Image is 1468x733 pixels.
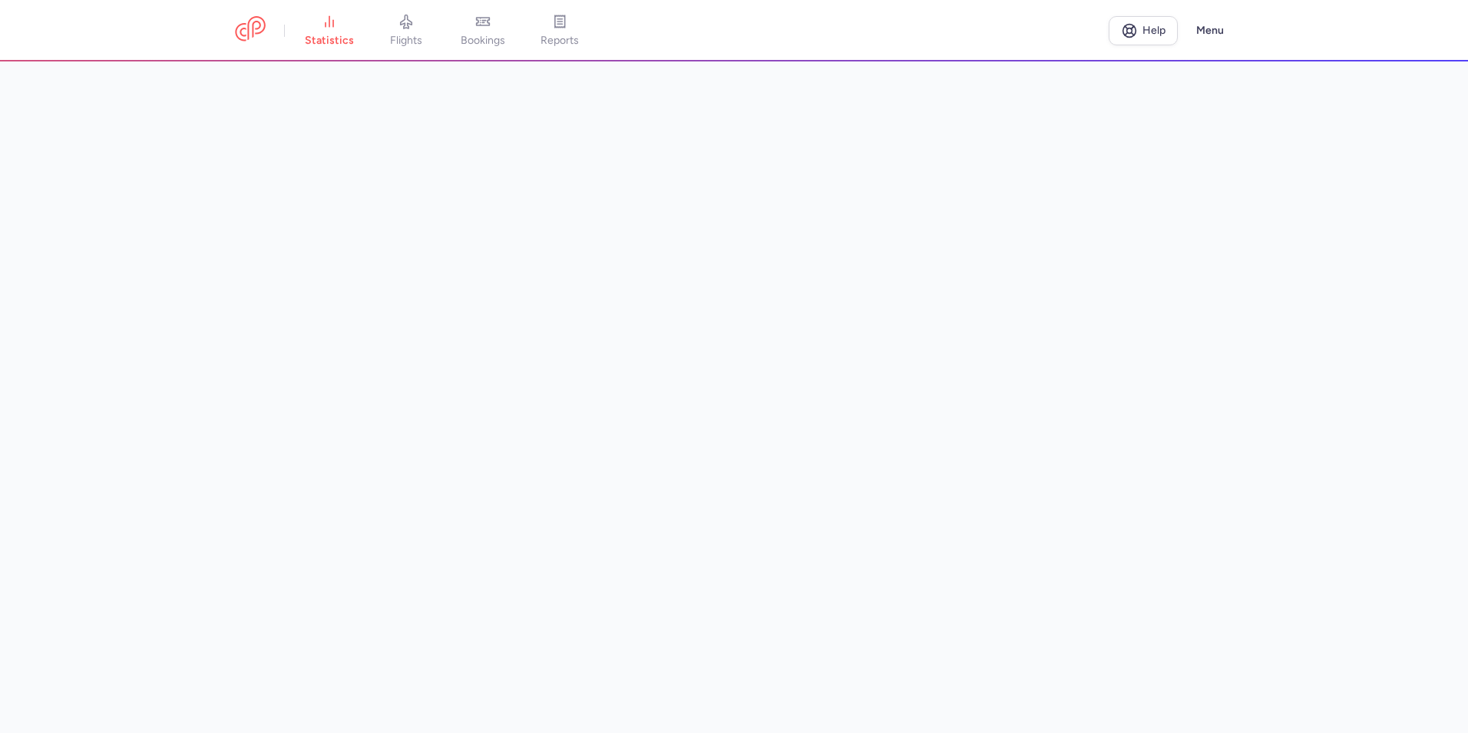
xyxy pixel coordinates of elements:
[445,14,521,48] a: bookings
[1187,16,1233,45] button: Menu
[235,16,266,45] a: CitizenPlane red outlined logo
[368,14,445,48] a: flights
[1109,16,1178,45] a: Help
[291,14,368,48] a: statistics
[1142,25,1165,36] span: Help
[461,34,505,48] span: bookings
[541,34,579,48] span: reports
[305,34,354,48] span: statistics
[390,34,422,48] span: flights
[521,14,598,48] a: reports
